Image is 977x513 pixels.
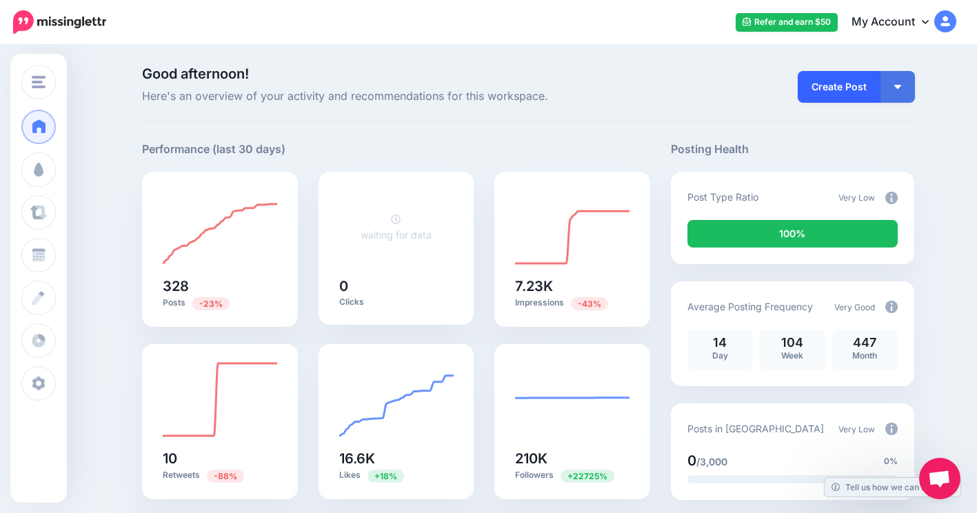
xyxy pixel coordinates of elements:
h5: 0 [339,279,454,293]
p: Clicks [339,296,454,308]
span: Day [712,350,728,361]
p: Retweets [163,469,277,482]
img: info-circle-grey.png [885,423,898,435]
a: Open chat [919,458,960,499]
p: Followers [515,469,629,482]
img: arrow-down-white.png [894,85,901,89]
h5: 210K [515,452,629,465]
span: Here's an overview of your activity and recommendations for this workspace. [142,88,650,105]
p: 104 [767,336,818,349]
p: 14 [694,336,746,349]
span: Good afternoon! [142,66,249,82]
span: /3,000 [696,456,727,467]
a: Refer and earn $50 [736,13,838,32]
p: Average Posting Frequency [687,299,813,314]
p: Post Type Ratio [687,189,758,205]
span: Previous period: 81 [207,470,244,483]
h5: Performance (last 30 days) [142,141,285,158]
div: 100% of your posts in the last 30 days were manually created (i.e. were not from Drip Campaigns o... [687,220,898,248]
a: Create Post [798,71,880,103]
p: Posts in [GEOGRAPHIC_DATA] [687,421,824,436]
p: Impressions [515,296,629,310]
span: Previous period: 921 [561,470,614,483]
img: info-circle-grey.png [885,301,898,313]
h5: 7.23K [515,279,629,293]
img: info-circle-grey.png [885,192,898,204]
p: Likes [339,469,454,482]
span: 0 [687,452,696,469]
a: waiting for data [361,213,432,241]
span: Previous period: 427 [192,297,230,310]
span: Month [852,350,877,361]
p: Posts [163,296,277,310]
span: Very Low [838,424,875,434]
h5: 328 [163,279,277,293]
span: Week [781,350,803,361]
h5: 16.6K [339,452,454,465]
img: menu.png [32,76,46,88]
img: Missinglettr [13,10,106,34]
p: 447 [839,336,891,349]
h5: Posting Health [671,141,914,158]
span: 0% [884,454,898,468]
a: My Account [838,6,956,39]
span: Very Good [834,302,875,312]
span: Very Low [838,192,875,203]
span: Previous period: 12.8K [571,297,608,310]
h5: 10 [163,452,277,465]
a: Tell us how we can improve [825,478,960,496]
span: Previous period: 14.1K [367,470,404,483]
